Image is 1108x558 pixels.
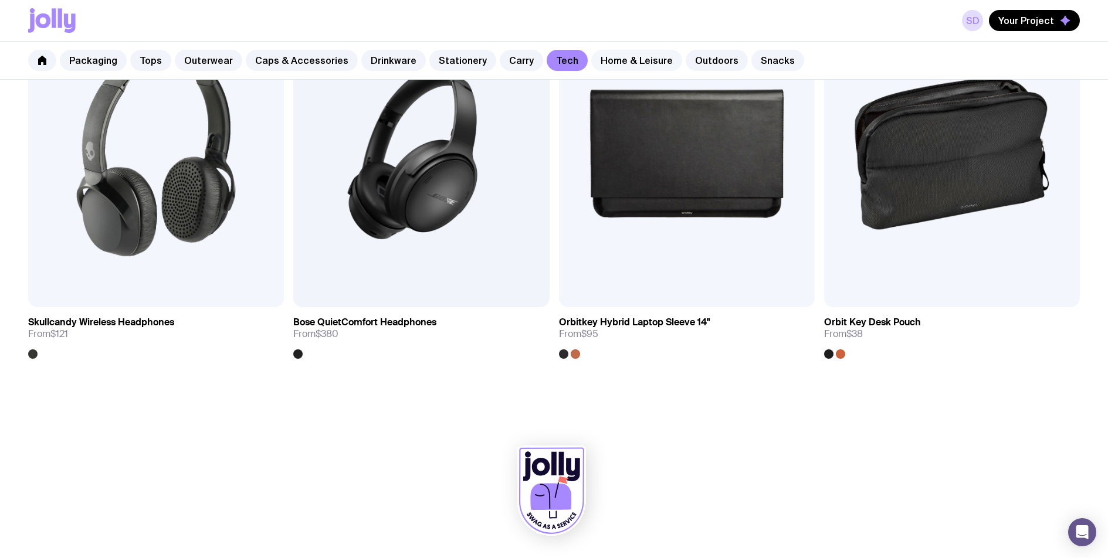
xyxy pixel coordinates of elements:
[500,50,543,71] a: Carry
[581,328,598,340] span: $95
[686,50,748,71] a: Outdoors
[293,307,549,359] a: Bose QuietComfort HeadphonesFrom$380
[28,307,284,359] a: Skullcandy Wireless HeadphonesFrom$121
[559,317,710,328] h3: Orbitkey Hybrid Laptop Sleeve 14"
[361,50,426,71] a: Drinkware
[293,328,338,340] span: From
[559,328,598,340] span: From
[547,50,588,71] a: Tech
[824,328,863,340] span: From
[824,307,1080,359] a: Orbit Key Desk PouchFrom$38
[50,328,68,340] span: $121
[591,50,682,71] a: Home & Leisure
[429,50,496,71] a: Stationery
[28,317,174,328] h3: Skullcandy Wireless Headphones
[246,50,358,71] a: Caps & Accessories
[28,328,68,340] span: From
[962,10,983,31] a: SD
[60,50,127,71] a: Packaging
[824,317,921,328] h3: Orbit Key Desk Pouch
[751,50,804,71] a: Snacks
[316,328,338,340] span: $380
[559,307,815,359] a: Orbitkey Hybrid Laptop Sleeve 14"From$95
[1068,518,1096,546] div: Open Intercom Messenger
[998,15,1054,26] span: Your Project
[846,328,863,340] span: $38
[175,50,242,71] a: Outerwear
[130,50,171,71] a: Tops
[989,10,1080,31] button: Your Project
[293,317,436,328] h3: Bose QuietComfort Headphones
